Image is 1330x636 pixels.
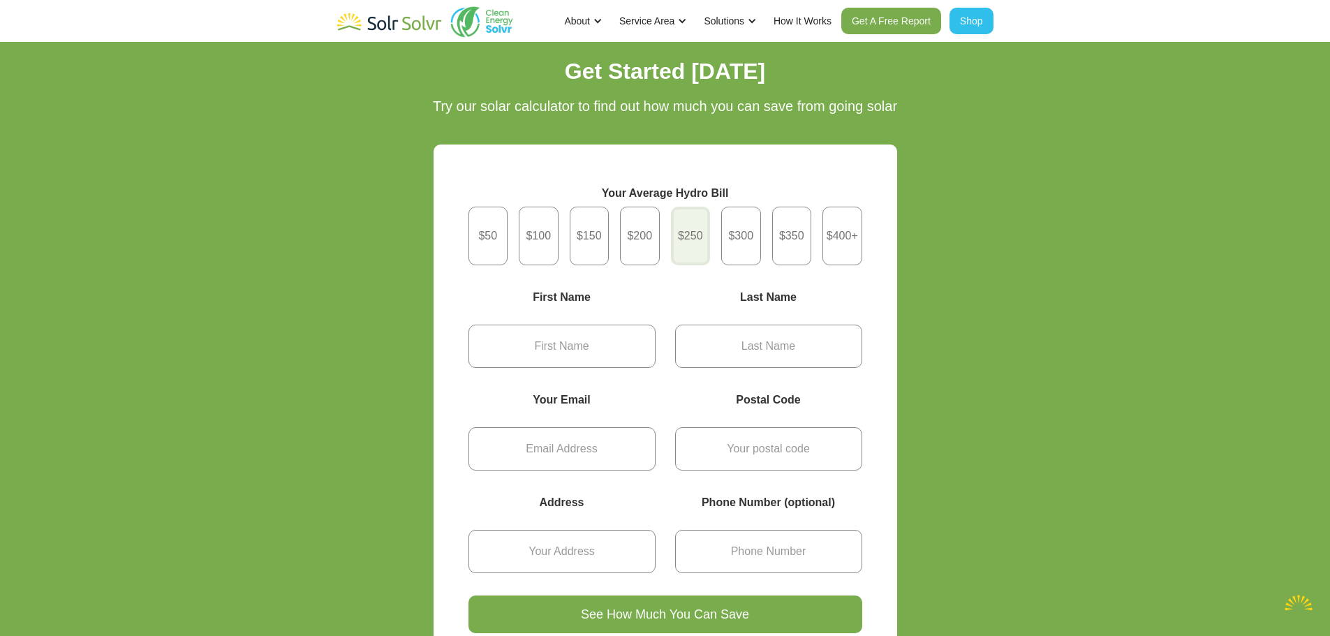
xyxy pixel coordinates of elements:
div: Try our solar calculator to find out how much you can save from going solar [365,98,966,114]
img: 1702586718.png [1281,587,1316,622]
label: Last Name [675,288,862,307]
input: Last Name [675,325,862,368]
label: Address [468,493,656,512]
div: Solutions [704,14,744,28]
label: First Name [468,288,656,307]
div: About [564,14,590,28]
label: Phone Number (optional) [675,493,862,512]
input: First Name [468,325,656,368]
h1: Get Started [DATE] [365,56,966,87]
input: Email Address [468,427,656,471]
a: Shop [950,8,993,34]
input: Phone Number [675,530,862,573]
input: Your Address [468,530,656,573]
label: Your Email [468,390,656,410]
a: Get A Free Report [841,8,941,34]
input: Your postal code [675,427,862,471]
div: Service Area [619,14,674,28]
button: Open chatbot widget [1281,587,1316,622]
label: Your Average Hydro Bill [468,184,862,203]
input: See How Much You Can Save [468,596,862,633]
p: 👋 Hi There! How can I assist you [DATE] [1139,552,1327,567]
label: Postal Code [675,390,862,410]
